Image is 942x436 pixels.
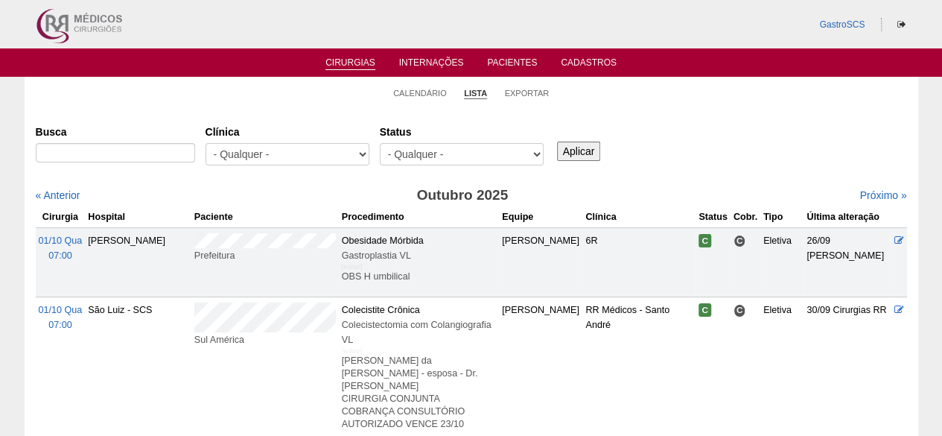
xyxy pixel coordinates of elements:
span: Confirmada [698,303,711,317]
a: Próximo » [859,189,906,201]
th: Cobr. [731,206,760,228]
th: Última alteração [803,206,891,228]
a: Pacientes [487,57,537,72]
div: [editar] [342,344,363,358]
th: Paciente [191,206,339,228]
td: [PERSON_NAME] [499,227,582,297]
label: Status [380,124,544,139]
div: Gastroplastia VL [342,248,497,263]
a: Internações [399,57,464,72]
td: Obesidade Mórbida [339,227,500,297]
th: Equipe [499,206,582,228]
p: OBS H umbilical [342,271,497,283]
span: Confirmada [698,234,711,247]
div: Colecistectomia com Colangiografia VL [342,317,497,347]
span: Consultório [733,304,746,317]
a: 01/10 Qua 07:00 [39,236,83,261]
a: Cadastros [561,57,617,72]
label: Busca [36,124,195,139]
td: 6R [582,227,696,297]
h3: Outubro 2025 [244,185,680,206]
td: Eletiva [760,227,803,297]
a: Editar [894,236,903,246]
th: Tipo [760,206,803,228]
th: Status [696,206,731,228]
a: 01/10 Qua 07:00 [39,305,83,330]
span: Consultório [733,235,746,247]
p: [PERSON_NAME] da [PERSON_NAME] - esposa - Dr. [PERSON_NAME] CIRURGIA CONJUNTA COBRANÇA CONSULTÓRI... [342,355,497,431]
th: Clínica [582,206,696,228]
a: Lista [464,88,487,99]
th: Procedimento [339,206,500,228]
label: Clínica [206,124,369,139]
span: 01/10 Qua [39,305,83,315]
a: GastroSCS [819,19,865,30]
a: « Anterior [36,189,80,201]
td: 26/09 [PERSON_NAME] [803,227,891,297]
i: Sair [897,20,906,29]
input: Aplicar [557,142,601,161]
span: 07:00 [48,320,72,330]
a: Calendário [393,88,447,98]
th: Cirurgia [36,206,86,228]
span: 01/10 Qua [39,236,83,246]
div: Sul América [194,332,336,347]
a: Editar [894,305,903,315]
span: 07:00 [48,250,72,261]
div: [editar] [342,259,363,274]
td: [PERSON_NAME] [85,227,191,297]
a: Cirurgias [325,57,375,70]
div: Prefeitura [194,248,336,263]
th: Hospital [85,206,191,228]
a: Exportar [504,88,549,98]
input: Digite os termos que você deseja procurar. [36,143,195,162]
